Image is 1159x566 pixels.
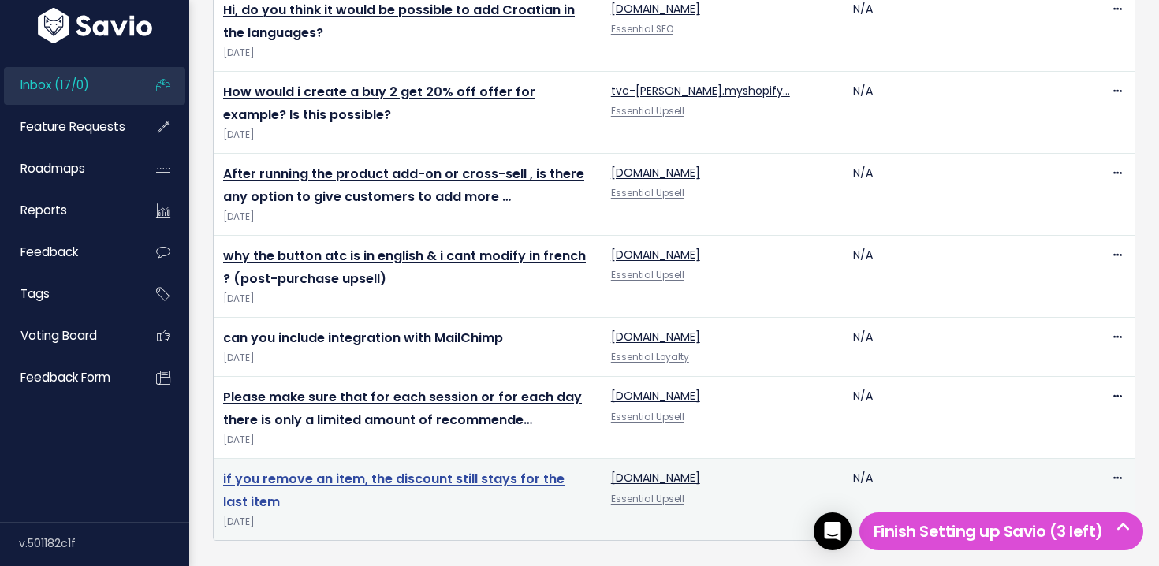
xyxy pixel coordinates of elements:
a: After running the product add-on or cross-sell , is there any option to give customers to add more … [223,165,584,206]
a: Feedback [4,234,131,270]
span: Feature Requests [20,118,125,135]
a: why the button atc is in english & i cant modify in french ? (post-purchase upsell) [223,247,586,288]
td: N/A [844,153,1086,235]
a: Roadmaps [4,151,131,187]
a: Essential Upsell [611,105,684,117]
div: v.501182c1f [19,523,189,564]
a: Hi, do you think it would be possible to add Croatian in the languages? [223,1,575,42]
span: Voting Board [20,327,97,344]
a: Tags [4,276,131,312]
a: [DOMAIN_NAME] [611,470,700,486]
span: Tags [20,285,50,302]
a: tvc-[PERSON_NAME].myshopify… [611,83,790,99]
span: Reports [20,202,67,218]
span: [DATE] [223,45,592,61]
a: Essential Upsell [611,187,684,199]
a: [DOMAIN_NAME] [611,1,700,17]
a: Inbox (17/0) [4,67,131,103]
a: [DOMAIN_NAME] [611,329,700,344]
span: [DATE] [223,514,592,531]
span: [DATE] [223,350,592,367]
td: N/A [844,377,1086,459]
a: [DOMAIN_NAME] [611,247,700,263]
a: Feature Requests [4,109,131,145]
a: if you remove an item, the discount still stays for the last item [223,470,565,511]
div: Open Intercom Messenger [814,512,852,550]
td: N/A [844,459,1086,541]
a: [DOMAIN_NAME] [611,388,700,404]
td: N/A [844,71,1086,153]
span: Inbox (17/0) [20,76,89,93]
a: How would i create a buy 2 get 20% off offer for example? Is this possible? [223,83,535,124]
a: Feedback form [4,359,131,396]
span: Feedback form [20,369,110,385]
span: Roadmaps [20,160,85,177]
a: Essential Upsell [611,269,684,281]
span: [DATE] [223,432,592,449]
a: Essential Upsell [611,411,684,423]
td: N/A [844,317,1086,376]
a: Voting Board [4,318,131,354]
span: Feedback [20,244,78,260]
h5: Finish Setting up Savio (3 left) [866,519,1136,543]
a: Essential Loyalty [611,351,689,363]
td: N/A [844,235,1086,317]
a: Essential SEO [611,23,673,35]
a: Essential Upsell [611,493,684,505]
a: Reports [4,192,131,229]
a: [DOMAIN_NAME] [611,165,700,181]
span: [DATE] [223,209,592,225]
a: Please make sure that for each session or for each day there is only a limited amount of recommende… [223,388,582,429]
span: [DATE] [223,291,592,307]
img: logo-white.9d6f32f41409.svg [34,8,156,43]
span: [DATE] [223,127,592,143]
a: can you include integration with MailChimp [223,329,503,347]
